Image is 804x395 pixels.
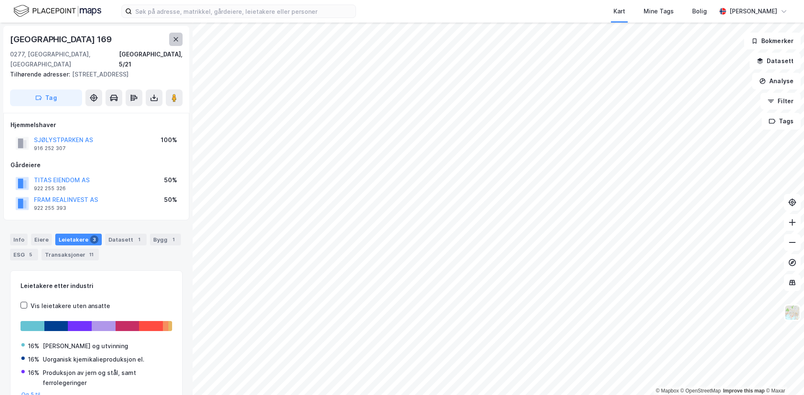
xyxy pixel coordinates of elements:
[90,235,98,244] div: 3
[784,305,800,321] img: Z
[41,249,99,260] div: Transaksjoner
[164,195,177,205] div: 50%
[10,160,182,170] div: Gårdeiere
[644,6,674,16] div: Mine Tags
[10,33,113,46] div: [GEOGRAPHIC_DATA] 169
[87,250,95,259] div: 11
[10,234,28,245] div: Info
[28,341,39,351] div: 16%
[10,71,72,78] span: Tilhørende adresser:
[43,368,171,388] div: Produksjon av jern og stål, samt ferrolegeringer
[164,175,177,185] div: 50%
[21,281,172,291] div: Leietakere etter industri
[150,234,181,245] div: Bygg
[43,354,144,364] div: Uorganisk kjemikalieproduksjon el.
[28,354,39,364] div: 16%
[34,145,66,152] div: 916 252 307
[28,368,39,378] div: 16%
[169,235,178,244] div: 1
[656,388,679,394] a: Mapbox
[43,341,128,351] div: [PERSON_NAME] og utvinning
[31,234,52,245] div: Eiere
[10,249,38,260] div: ESG
[26,250,35,259] div: 5
[31,301,110,311] div: Vis leietakere uten ansatte
[692,6,707,16] div: Bolig
[750,53,801,69] button: Datasett
[729,6,777,16] div: [PERSON_NAME]
[762,113,801,130] button: Tags
[613,6,625,16] div: Kart
[762,355,804,395] div: Kontrollprogram for chat
[105,234,147,245] div: Datasett
[762,355,804,395] iframe: Chat Widget
[760,93,801,110] button: Filter
[132,5,356,18] input: Søk på adresse, matrikkel, gårdeiere, leietakere eller personer
[34,205,66,212] div: 922 255 393
[10,49,119,69] div: 0277, [GEOGRAPHIC_DATA], [GEOGRAPHIC_DATA]
[744,33,801,49] button: Bokmerker
[752,73,801,89] button: Analyse
[55,234,102,245] div: Leietakere
[10,89,82,106] button: Tag
[723,388,765,394] a: Improve this map
[135,235,143,244] div: 1
[119,49,183,69] div: [GEOGRAPHIC_DATA], 5/21
[13,4,101,18] img: logo.f888ab2527a4732fd821a326f86c7f29.svg
[161,135,177,145] div: 100%
[10,120,182,130] div: Hjemmelshaver
[34,185,66,192] div: 922 255 326
[10,69,176,79] div: [STREET_ADDRESS]
[680,388,721,394] a: OpenStreetMap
